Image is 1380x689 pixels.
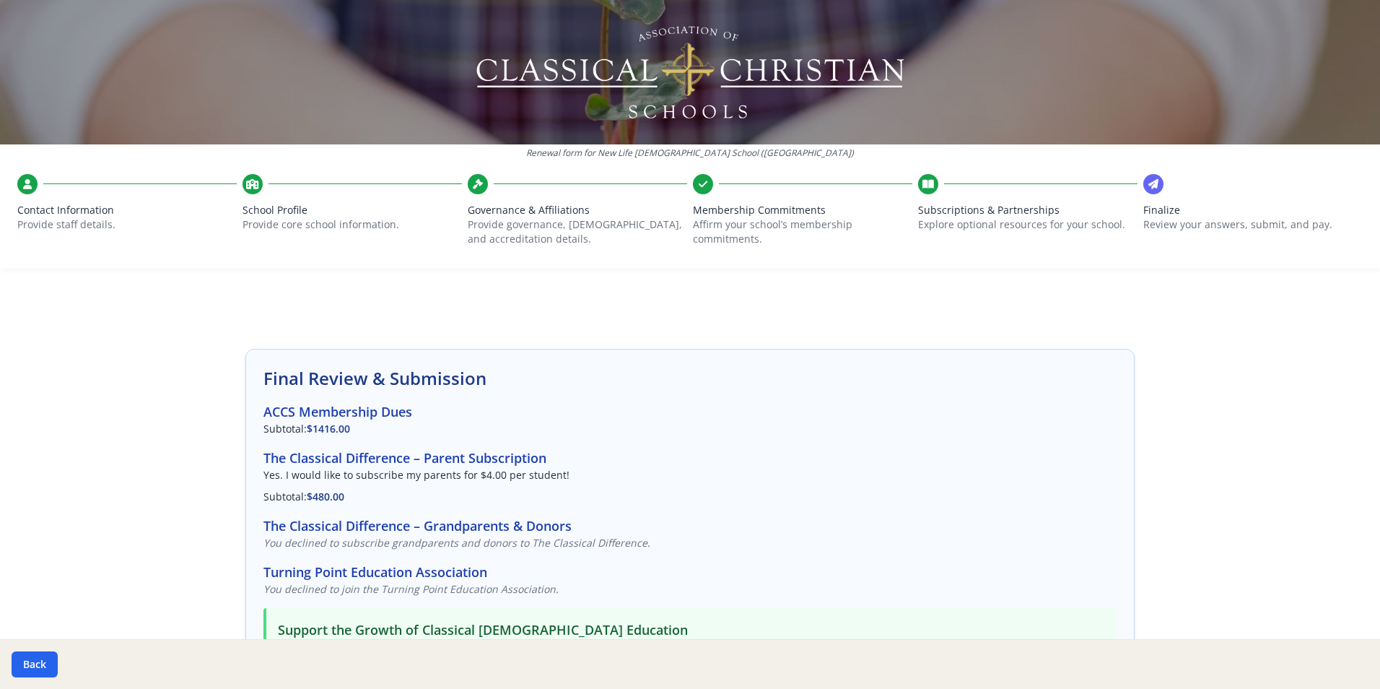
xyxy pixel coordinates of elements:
[243,217,462,232] p: Provide core school information.
[693,203,912,217] span: Membership Commitments
[263,536,1117,550] p: You declined to subscribe grandparents and donors to The Classical Difference.
[243,203,462,217] span: School Profile
[1143,203,1363,217] span: Finalize
[263,422,1117,436] p: Subtotal:
[918,203,1137,217] span: Subscriptions & Partnerships
[263,367,1117,390] h2: Final Review & Submission
[263,448,1117,468] h3: The Classical Difference – Parent Subscription
[307,490,344,503] span: $480.00
[468,203,687,217] span: Governance & Affiliations
[17,203,237,217] span: Contact Information
[263,562,1117,582] h3: Turning Point Education Association
[307,422,350,435] span: $1416.00
[263,468,569,482] span: Yes. I would like to subscribe my parents for $4.00 per student!
[474,22,907,123] img: Logo
[278,620,1105,640] h3: Support the Growth of Classical [DEMOGRAPHIC_DATA] Education
[918,217,1137,232] p: Explore optional resources for your school.
[263,516,1117,536] h3: The Classical Difference – Grandparents & Donors
[468,217,687,246] p: Provide governance, [DEMOGRAPHIC_DATA], and accreditation details.
[263,582,1117,597] p: You declined to join the Turning Point Education Association.
[12,651,58,677] button: Back
[17,217,237,232] p: Provide staff details.
[263,402,1117,422] h3: ACCS Membership Dues
[693,217,912,246] p: Affirm your school’s membership commitments.
[263,490,1117,504] p: Subtotal:
[1143,217,1363,232] p: Review your answers, submit, and pay.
